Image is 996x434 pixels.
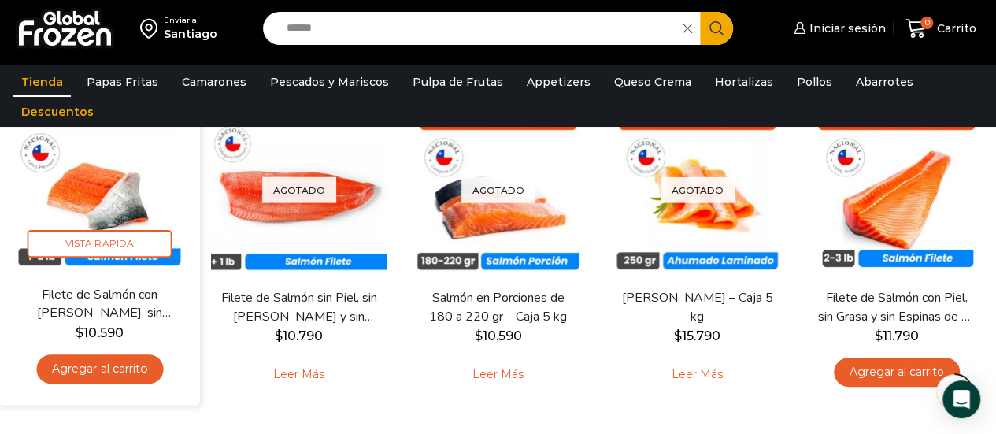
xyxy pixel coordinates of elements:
[461,176,535,202] p: Agotado
[28,230,172,258] span: Vista Rápida
[790,13,886,44] a: Iniciar sesión
[805,20,886,36] span: Iniciar sesión
[674,328,682,343] span: $
[707,67,781,97] a: Hortalizas
[13,67,71,97] a: Tienda
[475,328,483,343] span: $
[79,67,166,97] a: Papas Fritas
[942,380,980,418] div: Open Intercom Messenger
[875,328,919,343] bdi: 11.790
[606,67,699,97] a: Queso Crema
[164,26,217,42] div: Santiago
[13,97,102,127] a: Descuentos
[817,289,976,325] a: Filete de Salmón con Piel, sin Grasa y sin Espinas de 2-3 lb – Premium – Caja 10 kg
[834,358,960,387] a: Agregar al carrito: “Filete de Salmón con Piel, sin Grasa y sin Espinas de 2-3 lb - Premium - Caj...
[448,358,548,391] a: Leé más sobre “Salmón en Porciones de 180 a 220 gr - Caja 5 kg”
[674,328,720,343] bdi: 15.790
[76,325,83,340] span: $
[140,15,164,42] img: address-field-icon.svg
[249,358,349,391] a: Leé más sobre “Filete de Salmón sin Piel, sin Grasa y sin Espinas – Caja 10 Kg”
[848,67,921,97] a: Abarrotes
[262,67,397,97] a: Pescados y Mariscos
[164,15,217,26] div: Enviar a
[789,67,840,97] a: Pollos
[700,12,733,45] button: Search button
[76,325,123,340] bdi: 10.590
[275,328,323,343] bdi: 10.790
[519,67,598,97] a: Appetizers
[902,10,980,47] a: 0 Carrito
[618,289,776,325] a: [PERSON_NAME] – Caja 5 kg
[220,289,378,325] a: Filete de Salmón sin Piel, sin [PERSON_NAME] y sin [PERSON_NAME] – Caja 10 Kg
[275,328,283,343] span: $
[262,176,336,202] p: Agotado
[405,67,511,97] a: Pulpa de Frutas
[475,328,522,343] bdi: 10.590
[661,176,735,202] p: Agotado
[647,358,747,391] a: Leé más sobre “Salmón Ahumado Laminado - Caja 5 kg”
[36,354,163,384] a: Agregar al carrito: “Filete de Salmón con Piel, sin Grasa y sin Espinas 1-2 lb – Caja 10 Kg”
[875,328,883,343] span: $
[174,67,254,97] a: Camarones
[419,289,577,325] a: Salmón en Porciones de 180 a 220 gr – Caja 5 kg
[933,20,976,36] span: Carrito
[20,286,179,323] a: Filete de Salmón con [PERSON_NAME], sin Grasa y sin Espinas 1-2 lb – Caja 10 Kg
[920,17,933,29] span: 0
